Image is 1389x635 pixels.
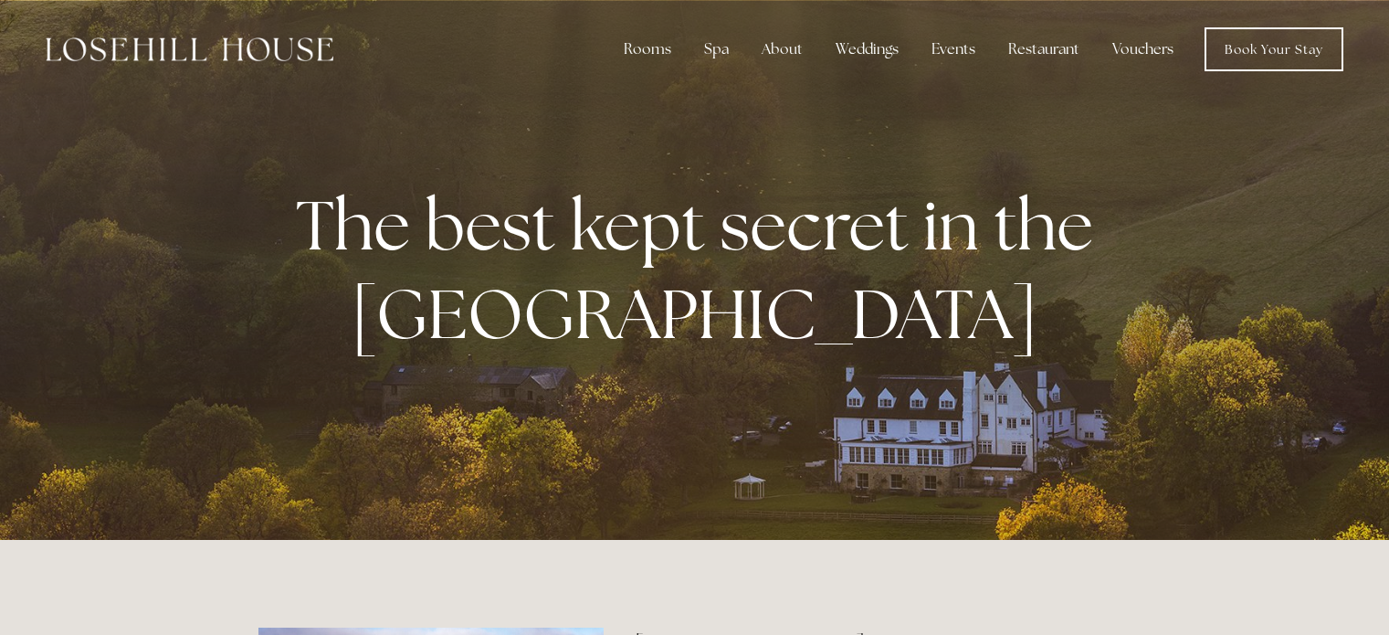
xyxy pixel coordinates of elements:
[296,180,1108,359] strong: The best kept secret in the [GEOGRAPHIC_DATA]
[917,31,990,68] div: Events
[46,37,333,61] img: Losehill House
[994,31,1094,68] div: Restaurant
[689,31,743,68] div: Spa
[609,31,686,68] div: Rooms
[747,31,817,68] div: About
[821,31,913,68] div: Weddings
[1098,31,1188,68] a: Vouchers
[1205,27,1343,71] a: Book Your Stay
